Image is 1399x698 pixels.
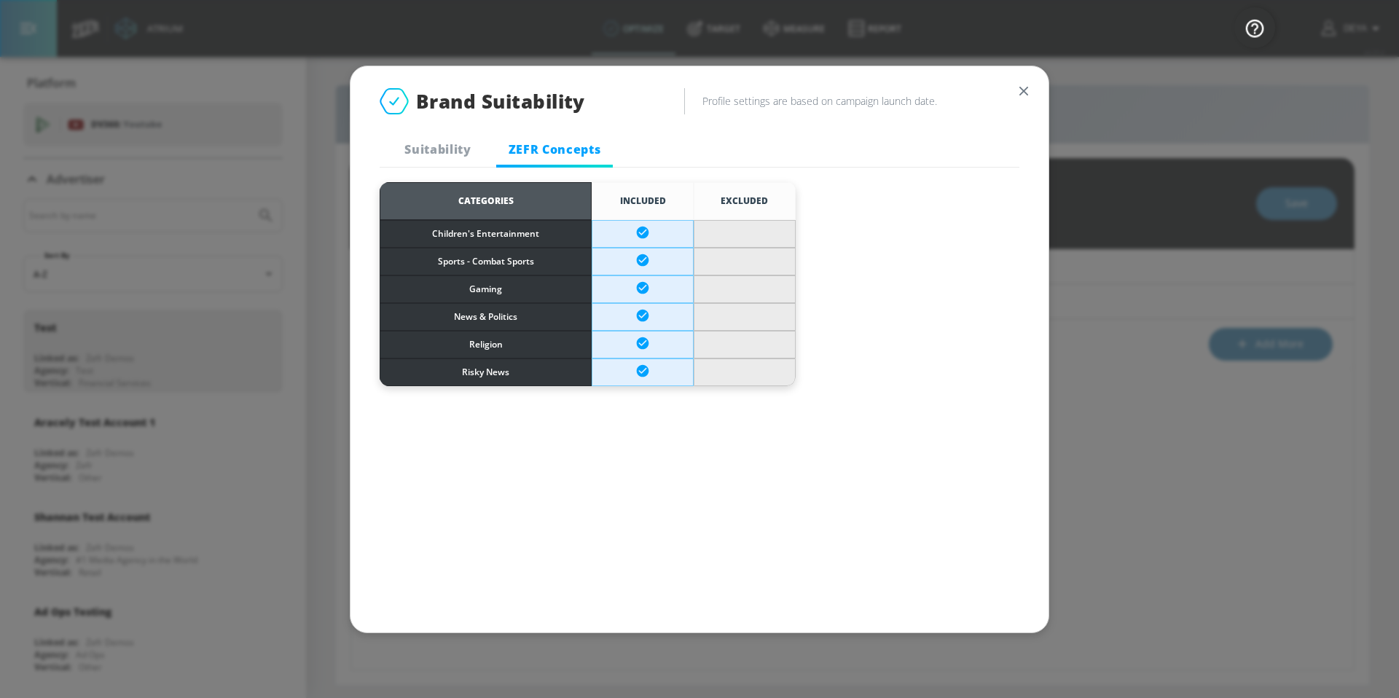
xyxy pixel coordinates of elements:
[721,195,768,207] span: EXCLUDED
[702,94,1019,108] h6: Profile settings are based on campaign launch date.
[1234,7,1275,48] button: Open Resource Center
[620,195,666,207] span: INCLUDED
[416,88,585,114] span: Brand Suitability
[381,281,590,297] span: Gaming
[381,226,590,242] span: Children's Entertainment
[381,364,590,380] span: Risky News
[381,337,590,353] span: Religion
[388,141,487,157] span: Suitability
[505,141,604,157] span: ZEFR Concepts
[381,254,590,270] span: Sports - Combat Sports
[381,309,590,325] span: News & Politics
[380,182,592,220] th: Categories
